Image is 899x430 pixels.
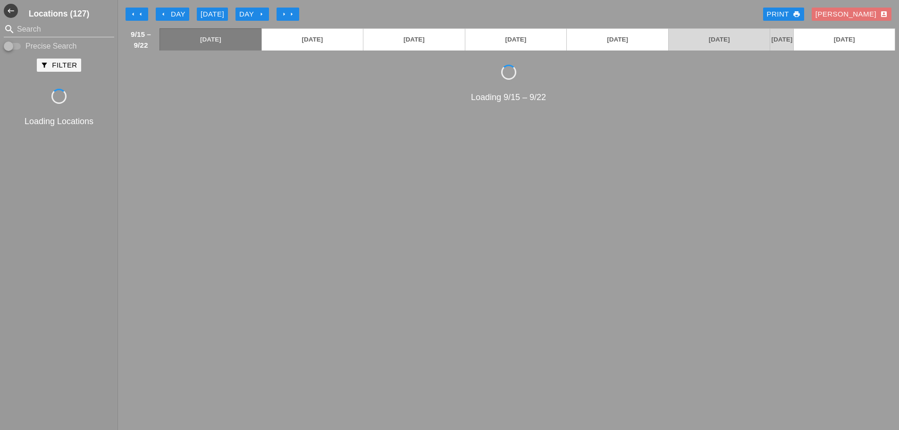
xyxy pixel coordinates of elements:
[277,8,299,21] button: Move Ahead 1 Week
[197,8,228,21] button: [DATE]
[201,9,224,20] div: [DATE]
[262,29,363,51] a: [DATE]
[280,10,288,18] i: arrow_right
[258,10,265,18] i: arrow_right
[567,29,668,51] a: [DATE]
[465,29,567,51] a: [DATE]
[793,10,800,18] i: print
[767,9,800,20] div: Print
[17,22,101,37] input: Search
[4,4,18,18] button: Shrink Sidebar
[763,8,804,21] a: Print
[239,9,265,20] div: Day
[122,91,895,104] div: Loading 9/15 – 9/22
[669,29,770,51] a: [DATE]
[156,8,189,21] button: Day
[812,8,891,21] button: [PERSON_NAME]
[37,59,81,72] button: Filter
[815,9,888,20] div: [PERSON_NAME]
[235,8,269,21] button: Day
[126,8,148,21] button: Move Back 1 Week
[2,115,116,128] div: Loading Locations
[25,42,77,51] label: Precise Search
[41,61,48,69] i: filter_alt
[880,10,888,18] i: account_box
[160,10,167,18] i: arrow_left
[4,24,15,35] i: search
[137,10,144,18] i: arrow_left
[363,29,465,51] a: [DATE]
[127,29,155,51] span: 9/15 – 9/22
[794,29,895,51] a: [DATE]
[4,41,114,52] div: Enable Precise search to match search terms exactly.
[160,29,261,51] a: [DATE]
[770,29,793,51] a: [DATE]
[41,60,77,71] div: Filter
[160,9,185,20] div: Day
[4,4,18,18] i: west
[129,10,137,18] i: arrow_left
[288,10,295,18] i: arrow_right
